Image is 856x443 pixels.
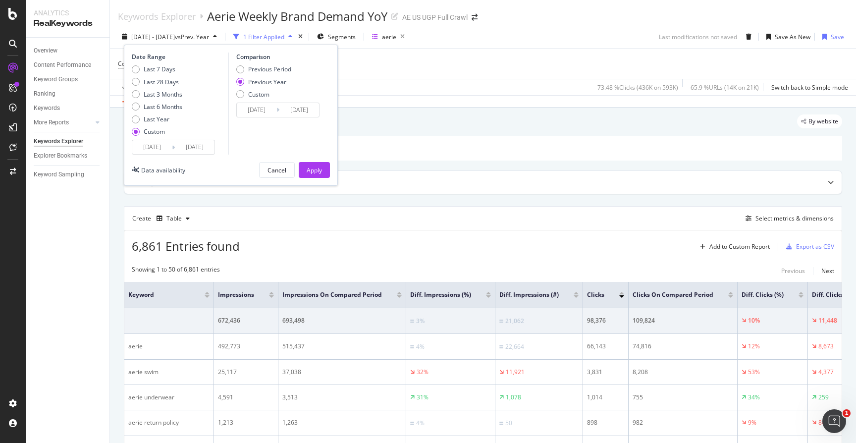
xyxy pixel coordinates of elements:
div: 492,773 [218,342,274,351]
button: Previous [781,265,805,277]
div: aerie underwear [128,393,210,402]
div: 73.48 % Clicks ( 436K on 593K ) [597,83,678,92]
div: Custom [144,127,165,136]
div: aerie [128,342,210,351]
div: arrow-right-arrow-left [472,14,478,21]
div: Custom [248,90,269,99]
div: 4% [416,342,425,351]
a: Explorer Bookmarks [34,151,103,161]
div: 109,824 [633,316,733,325]
img: Equal [410,320,414,323]
div: 3,831 [587,368,624,377]
div: Previous [781,267,805,275]
img: Equal [499,345,503,348]
span: vs Prev. Year [175,33,209,41]
div: aerie swim [128,368,210,377]
div: Showing 1 to 50 of 6,861 entries [132,265,220,277]
div: 8,673 [818,342,834,351]
div: 672,436 [218,316,274,325]
div: Last 28 Days [132,78,182,86]
button: Switch back to Simple mode [767,79,848,95]
span: Clicks On Compared Period [633,290,713,299]
div: 1,014 [587,393,624,402]
div: 10% [748,316,760,325]
div: 259 [818,393,829,402]
button: Export as CSV [782,239,834,255]
span: Impressions [218,290,254,299]
span: Clicks [587,290,604,299]
div: Save As New [775,33,810,41]
div: 4,591 [218,393,274,402]
div: 11,921 [506,368,525,377]
div: Date Range [132,53,226,61]
div: RealKeywords [34,18,102,29]
div: AE US UGP Full Crawl [402,12,468,22]
div: 32% [417,368,428,377]
div: Content Performance [34,60,91,70]
span: [DATE] - [DATE] [131,33,175,41]
div: Last modifications not saved [659,33,737,41]
div: Last 6 Months [144,103,182,111]
div: Previous Period [236,65,291,73]
a: Keyword Groups [34,74,103,85]
input: Start Date [237,103,276,117]
a: Keywords [34,103,103,113]
div: More Reports [34,117,69,128]
span: 1 [843,409,851,417]
div: 65.9 % URLs ( 14K on 21K ) [691,83,759,92]
div: Next [821,267,834,275]
div: 3% [416,317,425,326]
div: 9% [748,418,756,427]
div: 37,038 [282,368,402,377]
img: Equal [499,320,503,323]
div: Last 6 Months [132,103,182,111]
div: Keyword Groups [34,74,78,85]
div: Last 7 Days [132,65,182,73]
input: End Date [279,103,319,117]
div: Custom [132,127,182,136]
button: Save As New [762,29,810,45]
div: 22,664 [505,342,524,351]
div: 1,263 [282,418,402,427]
div: 755 [633,393,733,402]
div: 53% [748,368,760,377]
button: Select metrics & dimensions [742,213,834,224]
div: 12% [748,342,760,351]
div: 3,513 [282,393,402,402]
div: Comparison [236,53,322,61]
div: Add to Custom Report [709,244,770,250]
a: Content Performance [34,60,103,70]
div: Save [831,33,844,41]
div: 515,437 [282,342,402,351]
div: Explorer Bookmarks [34,151,87,161]
div: Switch back to Simple mode [771,83,848,92]
img: Equal [410,345,414,348]
span: Impressions On Compared Period [282,290,382,299]
div: aerie [382,33,396,41]
a: Keywords Explorer [118,11,196,22]
div: Last 28 Days [144,78,179,86]
div: 4% [416,419,425,428]
div: 34% [748,393,760,402]
a: More Reports [34,117,93,128]
a: Ranking [34,89,103,99]
img: Equal [410,422,414,425]
div: 11,448 [818,316,837,325]
div: 66,143 [587,342,624,351]
div: Last 3 Months [144,90,182,99]
span: Diff. Impressions (#) [499,290,559,299]
button: Apply [299,162,330,178]
div: Last 7 Days [144,65,175,73]
span: 6,861 Entries found [132,238,240,254]
button: Cancel [259,162,295,178]
div: Last Year [144,115,169,123]
div: Last 3 Months [132,90,182,99]
div: Table [166,216,182,221]
div: Custom [236,90,291,99]
div: Create [132,211,194,226]
div: Cancel [267,166,286,174]
span: Diff. Clicks (#) [812,290,853,299]
div: Keywords [34,103,60,113]
div: 25,117 [218,368,274,377]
